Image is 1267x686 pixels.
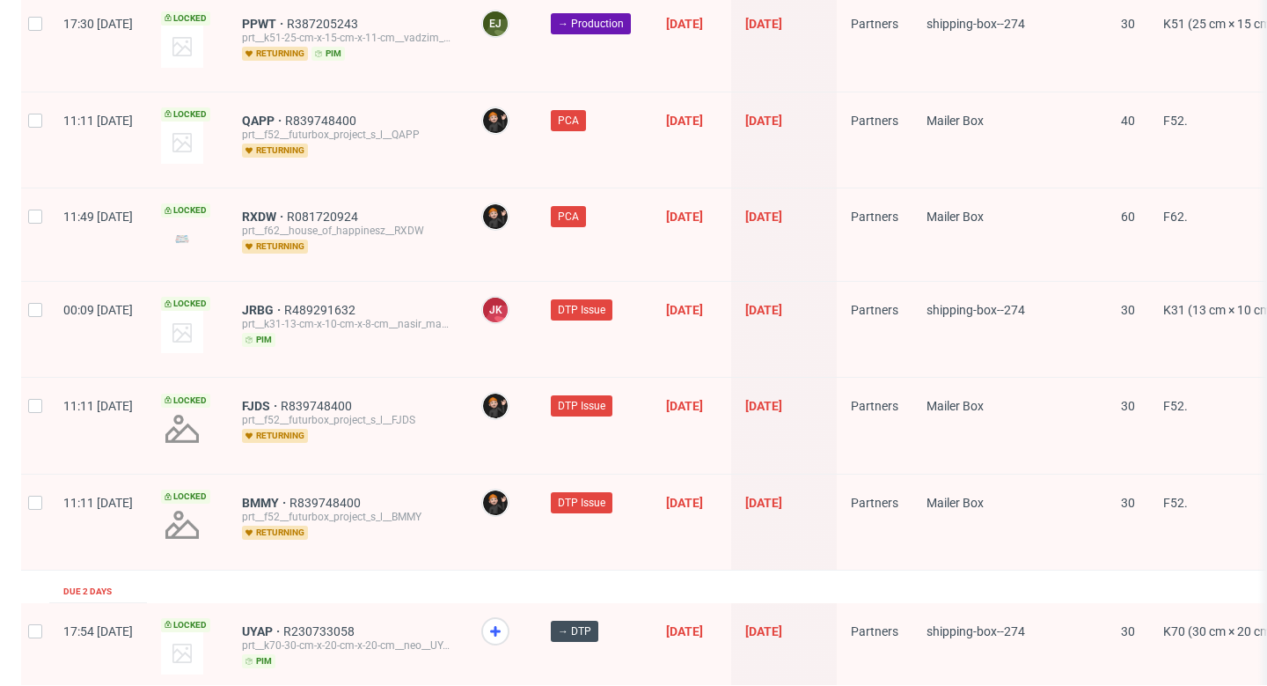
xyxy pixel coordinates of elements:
[161,490,210,504] span: Locked
[242,624,283,638] a: UYAP
[483,298,508,322] figcaption: JK
[281,399,355,413] a: R839748400
[666,114,703,128] span: [DATE]
[745,496,782,510] span: [DATE]
[558,398,605,414] span: DTP Issue
[161,618,210,632] span: Locked
[926,210,984,224] span: Mailer Box
[63,496,133,510] span: 11:11 [DATE]
[63,303,133,317] span: 00:09 [DATE]
[287,17,362,31] a: R387205243
[851,114,898,128] span: Partners
[666,624,703,638] span: [DATE]
[851,399,898,413] span: Partners
[242,399,281,413] a: FJDS
[1121,496,1135,510] span: 30
[242,654,275,668] span: pim
[745,17,782,31] span: [DATE]
[242,210,287,224] a: RXDW
[242,429,308,443] span: returning
[558,495,605,511] span: DTP Issue
[666,17,703,31] span: [DATE]
[851,496,898,510] span: Partners
[242,317,453,331] div: prt__k31-13-cm-x-10-cm-x-8-cm__nasir_mahmudov_self_employed__JRBG
[926,399,984,413] span: Mailer Box
[161,504,203,546] img: no_design.png
[558,16,624,32] span: → Production
[289,496,364,510] a: R839748400
[558,623,591,639] span: → DTP
[242,638,453,653] div: prt__k70-30-cm-x-20-cm-x-20-cm__neo__UYAP
[242,128,453,142] div: prt__f52__futurbox_project_s_l__QAPP
[283,624,358,638] a: R230733058
[1163,399,1188,413] span: F52.
[284,303,359,317] a: R489291632
[666,496,703,510] span: [DATE]
[242,144,308,158] span: returning
[161,297,210,311] span: Locked
[851,210,898,224] span: Partners
[1121,17,1135,31] span: 30
[666,210,703,224] span: [DATE]
[285,114,360,128] a: R839748400
[242,496,289,510] a: BMMY
[161,107,210,122] span: Locked
[745,114,782,128] span: [DATE]
[242,510,453,524] div: prt__f52__futurbox_project_s_l__BMMY
[161,408,203,450] img: no_design.png
[63,210,133,224] span: 11:49 [DATE]
[745,303,782,317] span: [DATE]
[483,394,508,418] img: Dominik Grosicki
[1121,210,1135,224] span: 60
[287,210,362,224] a: R081720924
[242,114,285,128] a: QAPP
[483,491,508,515] img: Dominik Grosicki
[1163,496,1188,510] span: F52.
[1121,399,1135,413] span: 30
[1121,303,1135,317] span: 30
[1121,624,1135,638] span: 30
[558,302,605,318] span: DTP Issue
[926,303,1025,317] span: shipping-box--274
[242,47,308,61] span: returning
[483,204,508,229] img: Dominik Grosicki
[851,624,898,638] span: Partners
[242,17,287,31] a: PPWT
[666,303,703,317] span: [DATE]
[926,624,1025,638] span: shipping-box--274
[242,240,308,254] span: returning
[926,496,984,510] span: Mailer Box
[851,17,898,31] span: Partners
[926,114,984,128] span: Mailer Box
[161,203,210,218] span: Locked
[242,333,275,347] span: pim
[63,585,112,599] div: Due 2 days
[1163,114,1188,128] span: F52.
[161,394,210,408] span: Locked
[745,624,782,638] span: [DATE]
[666,399,703,413] span: [DATE]
[1163,210,1188,224] span: F62.
[63,399,133,413] span: 11:11 [DATE]
[558,113,579,129] span: PCA
[311,47,345,61] span: pim
[242,526,308,540] span: returning
[483,11,508,36] figcaption: EJ
[242,303,284,317] a: JRBG
[745,210,782,224] span: [DATE]
[483,108,508,133] img: Dominik Grosicki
